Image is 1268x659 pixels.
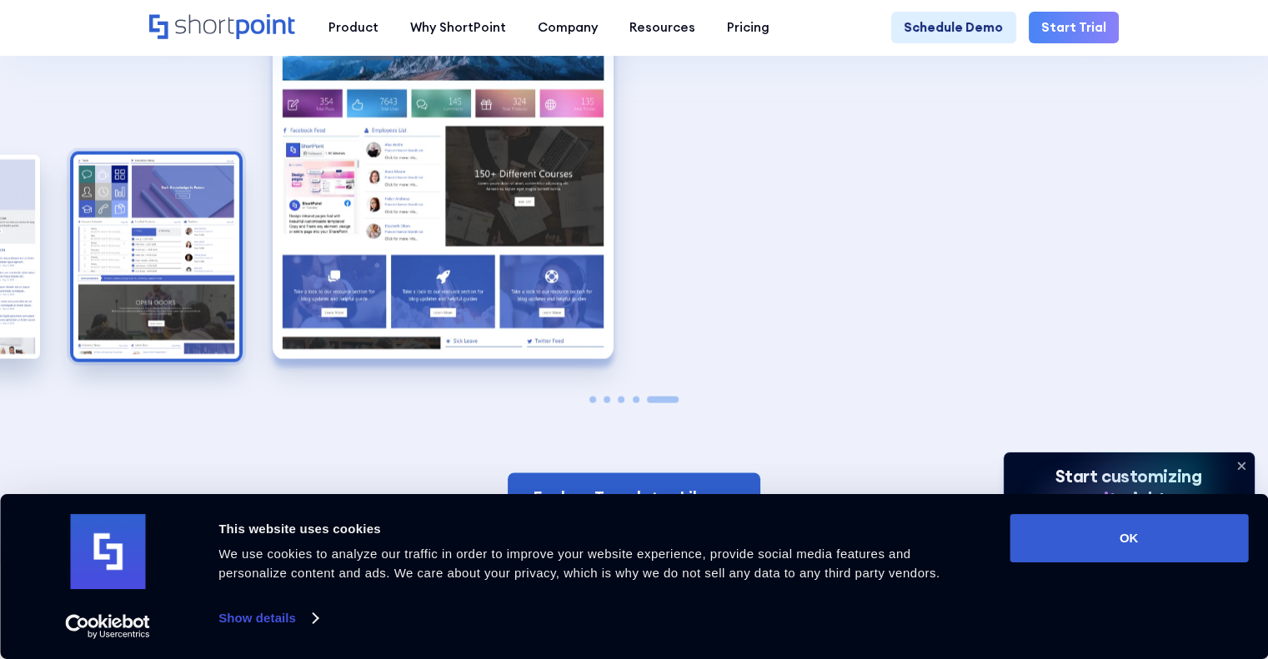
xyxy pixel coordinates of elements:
a: Schedule Demo [891,12,1015,43]
iframe: Chat Widget [969,467,1268,659]
a: Company [522,12,614,43]
a: Explore Templates Library [508,473,760,522]
div: Product [328,18,378,37]
button: OK [1010,514,1248,562]
div: Pricing [727,18,769,37]
a: Pricing [711,12,785,43]
span: Go to slide 1 [589,397,596,403]
a: Start Trial [1029,12,1119,43]
a: Home [149,14,297,42]
div: This website uses cookies [218,519,972,539]
div: Resources [629,18,695,37]
a: Product [313,12,394,43]
a: Show details [218,606,317,631]
span: We use cookies to analyze our traffic in order to improve your website experience, provide social... [218,547,940,580]
img: Best SharePoint Intranet Examples [73,155,239,359]
span: Go to slide 4 [633,397,639,403]
a: Why ShortPoint [394,12,522,43]
div: Why ShortPoint [410,18,506,37]
div: 4 / 5 [73,155,239,359]
span: Go to slide 5 [647,397,679,403]
a: Resources [614,12,711,43]
span: Go to slide 3 [618,397,624,403]
span: Go to slide 2 [604,397,610,403]
a: Usercentrics Cookiebot - opens in a new window [35,614,181,639]
img: logo [70,514,145,589]
div: Company [538,18,598,37]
